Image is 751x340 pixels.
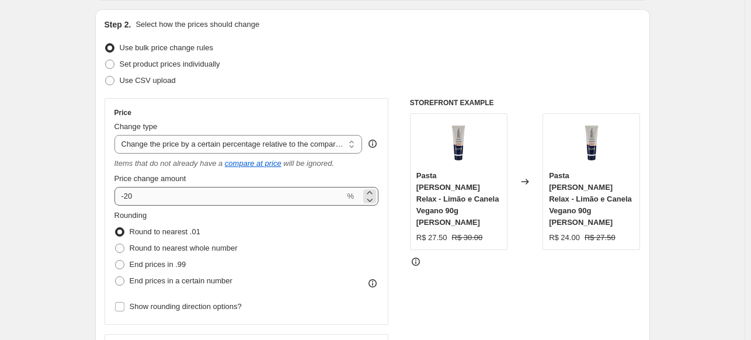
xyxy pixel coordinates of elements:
[347,192,354,200] span: %
[367,138,378,150] div: help
[585,232,616,244] strike: R$ 27.50
[114,211,147,220] span: Rounding
[114,108,131,117] h3: Price
[130,227,200,236] span: Round to nearest .01
[416,171,499,227] span: Pasta [PERSON_NAME] Relax - Limão e Canela Vegano 90g [PERSON_NAME]
[120,43,213,52] span: Use bulk price change rules
[114,187,345,206] input: -20
[549,232,580,244] div: R$ 24.00
[568,120,615,166] img: 64_80x.png
[105,19,131,30] h2: Step 2.
[410,98,641,107] h6: STOREFRONT EXAMPLE
[435,120,482,166] img: 64_80x.png
[114,159,223,168] i: Items that do not already have a
[283,159,334,168] i: will be ignored.
[114,122,158,131] span: Change type
[120,76,176,85] span: Use CSV upload
[130,276,232,285] span: End prices in a certain number
[135,19,259,30] p: Select how the prices should change
[549,171,632,227] span: Pasta [PERSON_NAME] Relax - Limão e Canela Vegano 90g [PERSON_NAME]
[120,60,220,68] span: Set product prices individually
[114,174,186,183] span: Price change amount
[130,244,238,252] span: Round to nearest whole number
[225,159,281,168] button: compare at price
[416,232,447,244] div: R$ 27.50
[130,260,186,269] span: End prices in .99
[130,302,242,311] span: Show rounding direction options?
[452,232,483,244] strike: R$ 30.00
